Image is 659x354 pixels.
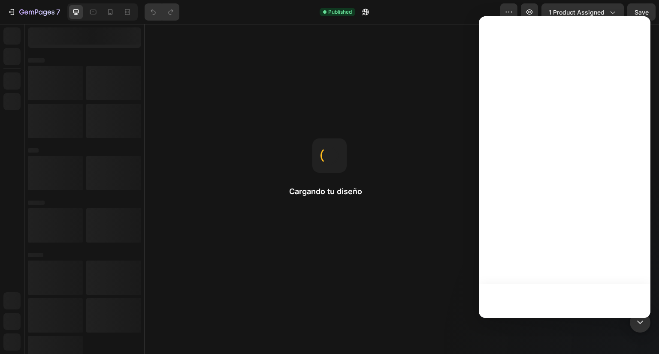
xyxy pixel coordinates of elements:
button: Save [627,3,656,21]
button: 1 product assigned [541,3,624,21]
div: Undo/Redo [145,3,179,21]
p: 7 [56,7,60,17]
div: Open Intercom Messenger [630,312,650,333]
span: Save [635,9,649,16]
button: 7 [3,3,64,21]
span: 1 product assigned [549,8,605,17]
span: Published [328,8,352,16]
font: Cargando tu diseño [289,187,362,196]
